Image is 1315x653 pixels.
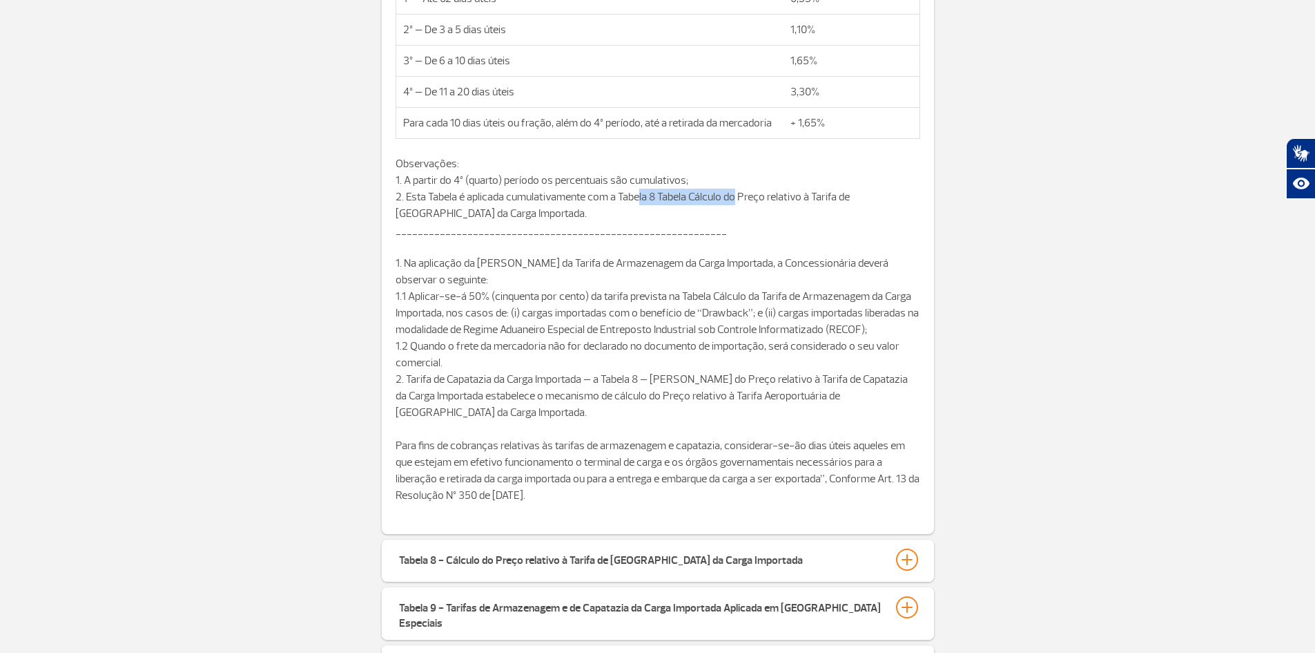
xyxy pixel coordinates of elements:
[399,596,882,631] div: Tabela 9 - Tarifas de Armazenagem e de Capatazia da Carga Importada Aplicada em [GEOGRAPHIC_DATA]...
[396,46,783,77] td: 3º – De 6 a 10 dias úteis
[399,549,803,568] div: Tabela 8 - Cálculo do Preço relativo à Tarifa de [GEOGRAPHIC_DATA] da Carga Importada
[396,77,783,108] td: 4º – De 11 a 20 dias úteis
[783,46,919,77] td: 1,65%
[396,108,783,139] td: Para cada 10 dias úteis ou fração, além do 4º período, até a retirada da mercadoria
[396,437,920,520] p: Para fins de cobranças relativas às tarifas de armazenagem e capatazia, considerar-se-ão dias úte...
[398,548,917,571] button: Tabela 8 - Cálculo do Preço relativo à Tarifa de [GEOGRAPHIC_DATA] da Carga Importada
[1286,169,1315,199] button: Abrir recursos assistivos.
[396,15,783,46] td: 2º – De 3 a 5 dias úteis
[1286,138,1315,169] button: Abrir tradutor de língua de sinais.
[783,108,919,139] td: + 1,65%
[396,155,920,222] p: Observações: 1. A partir do 4º (quarto) período os percentuais são cumulativos; 2. Esta Tabela é ...
[396,222,920,255] p: ____________________________________________________________
[783,15,919,46] td: 1,10%
[783,77,919,108] td: 3,30%
[396,255,920,437] p: 1. Na aplicação da [PERSON_NAME] da Tarifa de Armazenagem da Carga Importada, a Concessionária de...
[1286,138,1315,199] div: Plugin de acessibilidade da Hand Talk.
[398,596,917,632] button: Tabela 9 - Tarifas de Armazenagem e de Capatazia da Carga Importada Aplicada em [GEOGRAPHIC_DATA]...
